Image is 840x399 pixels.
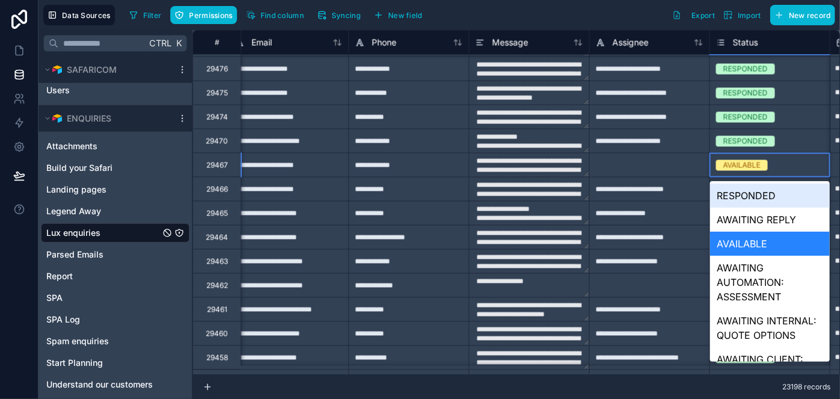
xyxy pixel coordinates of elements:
span: Syncing [332,11,360,20]
div: 29470 [206,137,228,146]
span: Export [691,11,715,20]
span: Permissions [189,11,232,20]
div: AWAITING AUTOMATION: ASSESSMENT [710,256,830,309]
div: 29462 [206,281,228,291]
div: # [202,38,232,47]
span: Status [733,37,758,49]
div: RESPONDED [723,136,768,147]
div: RESPONDED [710,184,830,208]
span: Find column [261,11,304,20]
div: 29475 [206,88,228,98]
div: 29464 [206,233,228,243]
span: Message [492,37,528,49]
div: RESPONDED [723,64,768,75]
a: Permissions [170,6,241,24]
div: 29461 [207,305,227,315]
button: New field [369,6,427,24]
button: Data Sources [43,5,115,25]
div: AVAILABLE [723,160,761,171]
button: New record [770,5,835,25]
a: Syncing [313,6,369,24]
div: 29458 [206,353,228,363]
div: AWAITING INTERNAL: QUOTE OPTIONS [710,309,830,347]
button: Find column [242,6,308,24]
div: 29467 [206,161,228,170]
div: 29474 [206,113,228,122]
div: 29465 [206,209,228,218]
span: K [174,39,183,48]
div: RESPONDED [723,112,768,123]
span: 23198 records [782,382,830,392]
div: 29476 [206,64,228,74]
div: 29463 [206,257,228,267]
span: New field [388,11,422,20]
span: Email [252,37,272,49]
div: AVAILABLE [710,232,830,256]
div: 29460 [206,329,228,339]
div: AWAITING REPLY [710,208,830,232]
div: 29466 [206,185,228,194]
span: Import [738,11,761,20]
span: Ctrl [148,36,173,51]
span: Filter [143,11,162,20]
div: RESPONDED [723,88,768,99]
span: New record [789,11,831,20]
button: Import [719,5,765,25]
button: Filter [125,6,166,24]
button: Permissions [170,6,236,24]
span: Assignee [613,37,649,49]
span: Data Sources [62,11,111,20]
button: Export [668,5,719,25]
a: New record [765,5,835,25]
button: Syncing [313,6,365,24]
span: Phone [372,37,397,49]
